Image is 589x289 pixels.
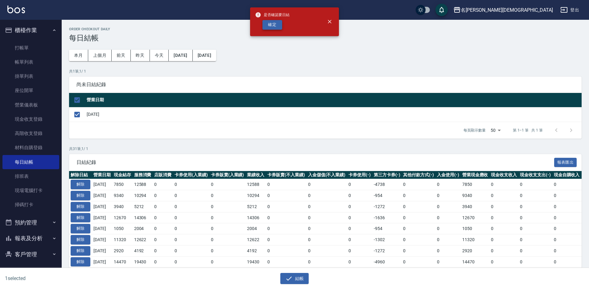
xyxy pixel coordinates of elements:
td: 0 [347,201,372,212]
td: 2004 [133,223,153,234]
td: 0 [153,212,173,223]
td: 0 [266,212,307,223]
td: 0 [173,245,209,256]
td: [DATE] [92,223,112,234]
td: 2920 [112,245,133,256]
button: 結帳 [280,273,309,284]
button: 上個月 [88,50,112,61]
td: 0 [307,256,347,267]
td: 0 [173,256,209,267]
td: 7850 [112,179,133,190]
div: 50 [488,122,503,139]
td: 0 [552,245,581,256]
td: 0 [518,256,552,267]
td: 0 [209,212,246,223]
td: 10294 [133,190,153,201]
td: 0 [402,179,435,190]
td: 0 [347,245,372,256]
button: 預約管理 [2,215,59,231]
td: 0 [307,245,347,256]
td: 0 [307,201,347,212]
td: 0 [266,256,307,267]
td: 0 [173,234,209,245]
a: 現金收支登錄 [2,112,59,126]
td: 0 [266,234,307,245]
td: -954 [372,223,402,234]
td: 0 [552,256,581,267]
td: 0 [518,245,552,256]
td: 14470 [461,256,490,267]
div: 名[PERSON_NAME][DEMOGRAPHIC_DATA] [461,6,553,14]
button: 前天 [112,50,131,61]
button: 客戶管理 [2,246,59,262]
td: 0 [153,245,173,256]
button: 解除 [71,213,90,223]
td: 0 [307,190,347,201]
td: 0 [402,212,435,223]
td: 0 [435,256,461,267]
td: 14306 [133,212,153,223]
td: 0 [489,245,518,256]
th: 卡券使用(-) [347,171,372,179]
button: 櫃檯作業 [2,22,59,38]
th: 店販消費 [153,171,173,179]
td: 0 [489,179,518,190]
td: 0 [153,234,173,245]
a: 現場電腦打卡 [2,183,59,198]
td: 14470 [112,256,133,267]
th: 現金收支收入 [489,171,518,179]
td: -4960 [372,256,402,267]
button: 本月 [69,50,88,61]
td: 0 [307,234,347,245]
td: -1302 [372,234,402,245]
td: 0 [209,190,246,201]
td: [DATE] [92,201,112,212]
td: [DATE] [92,234,112,245]
td: 0 [552,201,581,212]
td: 5212 [133,201,153,212]
td: 0 [347,212,372,223]
td: 0 [347,179,372,190]
th: 解除日結 [69,171,92,179]
a: 掛單列表 [2,69,59,83]
td: 0 [173,223,209,234]
a: 帳單列表 [2,55,59,69]
th: 服務消費 [133,171,153,179]
th: 現金自購收入 [552,171,581,179]
td: 19430 [133,256,153,267]
td: [DATE] [92,190,112,201]
td: [DATE] [92,179,112,190]
td: 9340 [461,190,490,201]
td: [DATE] [92,212,112,223]
td: 0 [489,190,518,201]
td: 0 [173,212,209,223]
td: -1272 [372,245,402,256]
td: 0 [266,179,307,190]
td: 2004 [245,223,266,234]
th: 營業日期 [92,171,112,179]
p: 每頁顯示數量 [463,128,486,133]
a: 排班表 [2,169,59,183]
p: 共 31 筆, 1 / 1 [69,146,582,152]
p: 共 1 筆, 1 / 1 [69,69,582,74]
td: 0 [489,212,518,223]
button: [DATE] [169,50,192,61]
td: 0 [552,223,581,234]
td: 0 [307,179,347,190]
td: 0 [518,201,552,212]
td: 0 [489,256,518,267]
button: save [435,4,448,16]
td: 0 [435,212,461,223]
td: 2920 [461,245,490,256]
th: 入金使用(-) [435,171,461,179]
button: 報表及分析 [2,230,59,246]
td: 0 [266,245,307,256]
button: 解除 [71,202,90,212]
td: [DATE] [92,256,112,267]
td: 10294 [245,190,266,201]
td: 12588 [133,179,153,190]
th: 業績收入 [245,171,266,179]
td: 0 [347,223,372,234]
button: close [323,15,336,28]
td: 1050 [461,223,490,234]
